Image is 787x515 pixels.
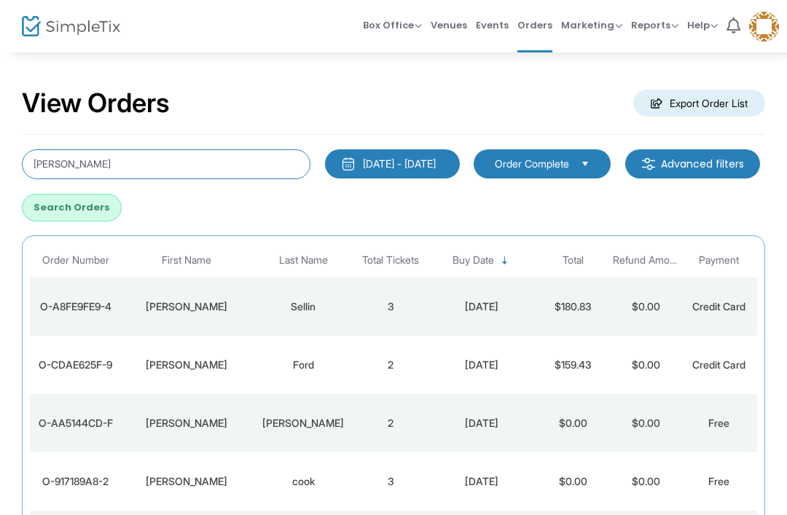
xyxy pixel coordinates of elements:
[354,452,427,511] td: 3
[354,243,427,278] th: Total Tickets
[125,474,248,489] div: bethany
[692,358,745,371] span: Credit Card
[42,254,109,267] span: Order Number
[687,18,718,32] span: Help
[34,416,117,431] div: O-AA5144CD-F
[561,18,622,32] span: Marketing
[699,254,739,267] span: Payment
[536,243,609,278] th: Total
[631,18,678,32] span: Reports
[495,157,569,171] span: Order Complete
[22,194,122,221] button: Search Orders
[256,358,351,372] div: Ford
[476,7,509,44] span: Events
[354,278,427,336] td: 3
[325,149,460,178] button: [DATE] - [DATE]
[22,149,310,179] input: Search by name, email, phone, order number, ip address, or last 4 digits of card
[499,255,511,267] span: Sortable
[125,416,248,431] div: janelle
[34,299,117,314] div: O-A8FE9FE9-4
[125,358,248,372] div: Rachel
[609,278,682,336] td: $0.00
[34,474,117,489] div: O-917189A8-2
[625,149,760,178] m-button: Advanced filters
[536,278,609,336] td: $180.83
[536,452,609,511] td: $0.00
[609,336,682,394] td: $0.00
[453,254,494,267] span: Buy Date
[692,300,745,312] span: Credit Card
[609,394,682,452] td: $0.00
[354,394,427,452] td: 2
[341,157,356,171] img: monthly
[256,416,351,431] div: fentress
[536,336,609,394] td: $159.43
[633,90,765,117] m-button: Export Order List
[641,157,656,171] img: filter
[22,87,170,119] h2: View Orders
[609,452,682,511] td: $0.00
[609,243,682,278] th: Refund Amount
[363,157,436,171] div: [DATE] - [DATE]
[162,254,211,267] span: First Name
[708,475,729,487] span: Free
[536,394,609,452] td: $0.00
[354,336,427,394] td: 2
[517,7,552,44] span: Orders
[256,474,351,489] div: cook
[431,299,533,314] div: 9/20/2025
[431,474,533,489] div: 9/19/2025
[575,156,595,172] button: Select
[125,299,248,314] div: Frank
[708,417,729,429] span: Free
[431,7,467,44] span: Venues
[256,299,351,314] div: Sellin
[34,358,117,372] div: O-CDAE625F-9
[431,358,533,372] div: 9/19/2025
[279,254,328,267] span: Last Name
[363,18,422,32] span: Box Office
[431,416,533,431] div: 9/19/2025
